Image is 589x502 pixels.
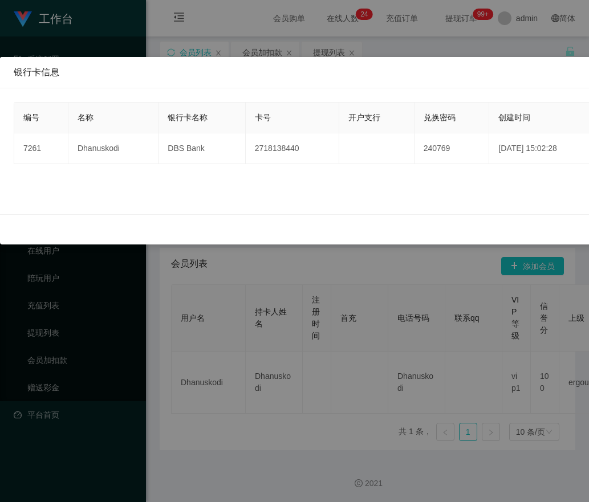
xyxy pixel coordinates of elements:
span: 银行卡名称 [168,113,208,122]
span: DBS Bank [168,144,205,153]
span: 创建时间 [498,113,530,122]
td: 7261 [14,133,68,164]
span: Dhanuskodi [78,144,120,153]
span: 开户支行 [348,113,380,122]
span: 2718138440 [255,144,299,153]
span: 名称 [78,113,94,122]
span: 240769 [424,144,450,153]
span: 兑换密码 [424,113,456,122]
span: 编号 [23,113,39,122]
span: 卡号 [255,113,271,122]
